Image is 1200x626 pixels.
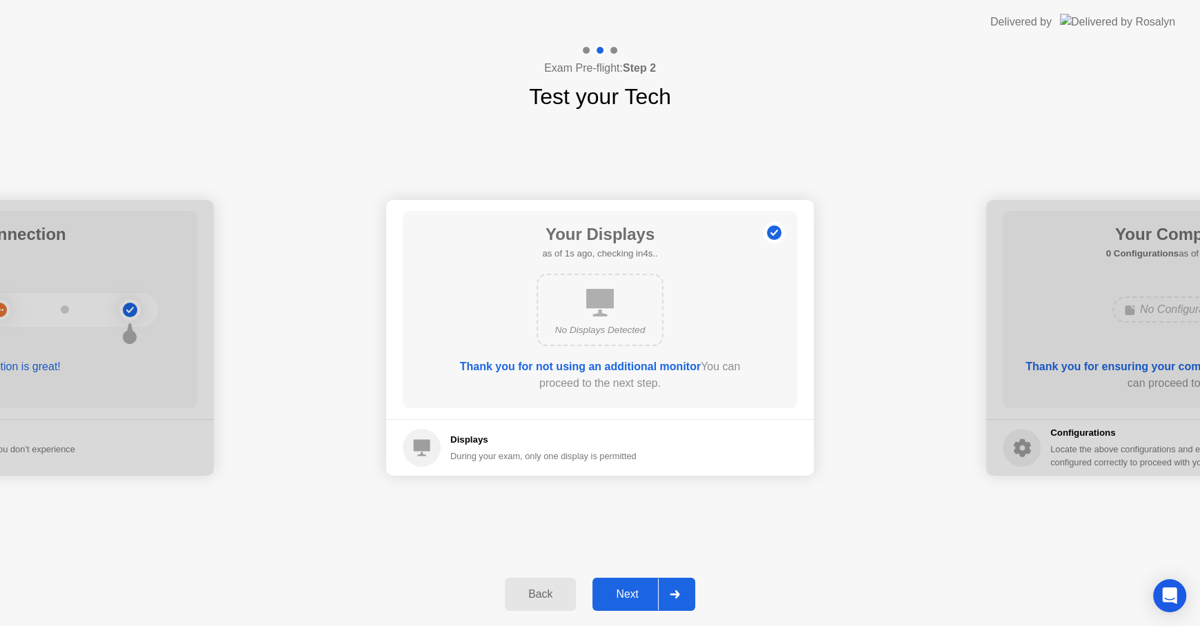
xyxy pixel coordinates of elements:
b: Thank you for not using an additional monitor [460,361,701,372]
div: Back [509,588,572,600]
h5: as of 1s ago, checking in4s.. [542,247,657,261]
img: Delivered by Rosalyn [1060,14,1175,30]
div: No Displays Detected [549,323,651,337]
h4: Exam Pre-flight: [544,60,656,77]
div: Open Intercom Messenger [1153,579,1186,612]
h5: Displays [450,433,637,447]
button: Back [505,578,576,611]
b: Step 2 [623,62,656,74]
div: You can proceed to the next step. [442,359,758,392]
button: Next [592,578,695,611]
div: Next [597,588,658,600]
h1: Test your Tech [529,80,671,113]
div: Delivered by [990,14,1052,30]
h1: Your Displays [542,222,657,247]
div: During your exam, only one display is permitted [450,450,637,463]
